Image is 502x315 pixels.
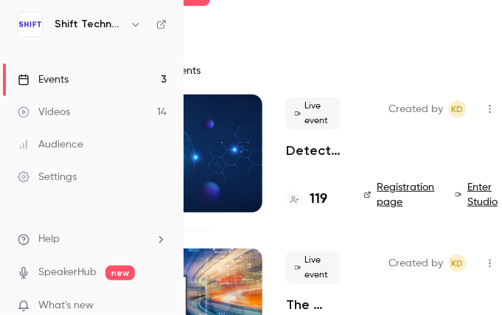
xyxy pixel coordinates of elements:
div: Audience [18,137,83,152]
span: Help [38,232,60,247]
span: What's new [38,298,94,314]
li: help-dropdown-opener [18,232,167,247]
h6: Shift Technology [55,17,124,32]
span: Kristen DeLuca [449,255,467,272]
div: Settings [18,170,77,184]
span: KD [452,255,464,272]
h4: 119 [310,190,327,210]
div: Videos [18,105,70,120]
span: Created by [388,100,443,118]
a: Detect, Decode, Decide: PI + AI in Action [286,142,341,159]
div: Events [18,72,69,87]
span: Live event [286,97,341,130]
span: Kristen DeLuca [449,100,467,118]
span: Created by [388,255,443,272]
a: Enter Studio [456,180,502,210]
span: Live event [286,252,341,284]
a: SpeakerHub [38,265,97,280]
img: Shift Technology [18,13,42,36]
iframe: Noticeable Trigger [149,300,167,313]
a: The Need for Speed: A Recovery Checklist [286,296,341,314]
span: KD [452,100,464,118]
a: 119 [286,190,327,210]
a: Registration page [364,180,438,210]
span: new [105,266,135,280]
